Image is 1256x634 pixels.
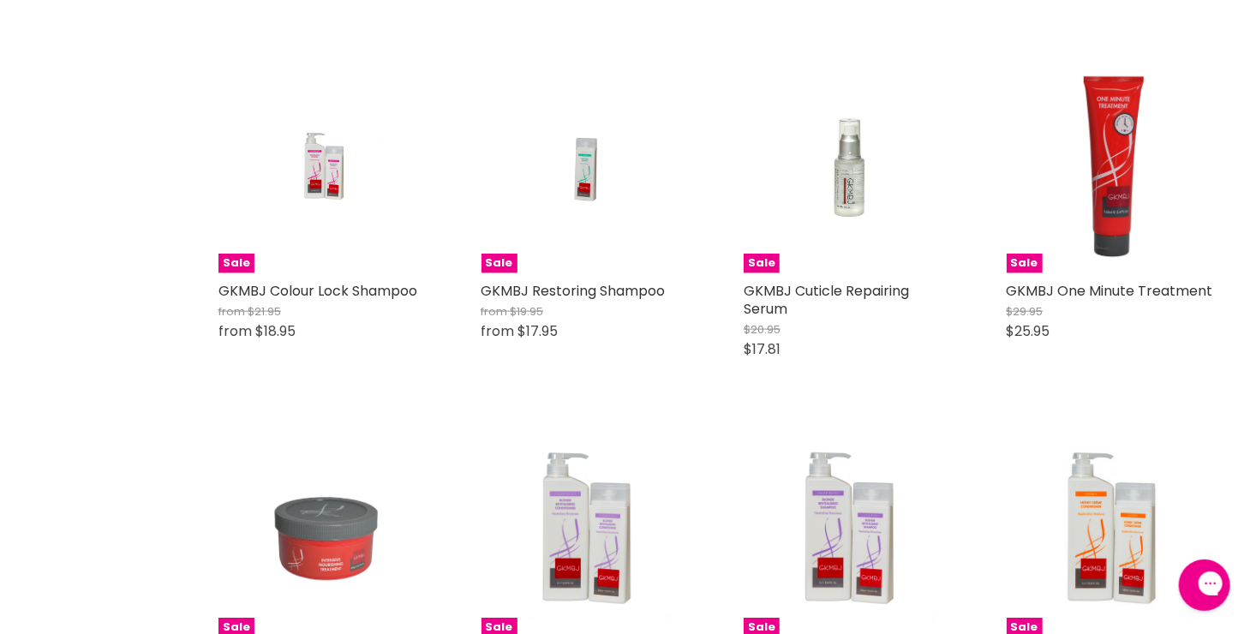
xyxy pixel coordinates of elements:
a: GKMBJ Cuticle Repairing SerumSale [744,62,955,273]
img: GKMBJ Intensive Nourishing Treatment [218,461,430,601]
img: GKMBJ Cuticle Repairing Serum [779,62,919,273]
span: $25.95 [1007,321,1050,341]
span: $20.95 [744,321,781,338]
span: from [481,321,515,341]
span: $19.95 [511,303,544,320]
span: $21.95 [248,303,281,320]
a: GKMBJ Colour Lock ShampooSale [218,62,430,273]
span: $17.81 [744,339,781,359]
span: $17.95 [518,321,559,341]
span: $18.95 [255,321,296,341]
a: GKMBJ Restoring ShampooSale [481,62,693,273]
a: GKMBJ One Minute Treatment [1007,281,1213,301]
span: from [218,321,252,341]
span: from [218,303,245,320]
a: GKMBJ Colour Lock Shampoo [218,281,417,301]
span: from [481,303,508,320]
img: GKMBJ Restoring Shampoo [517,62,657,273]
span: Sale [218,254,254,273]
a: GKMBJ Restoring Shampoo [481,281,666,301]
span: Sale [1007,254,1043,273]
img: GKMBJ One Minute Treatment [1073,62,1151,273]
span: Sale [481,254,517,273]
a: GKMBJ Cuticle Repairing Serum [744,281,909,319]
img: GKMBJ Colour Lock Shampoo [254,62,394,273]
span: $29.95 [1007,303,1044,320]
a: GKMBJ One Minute TreatmentSale [1007,62,1218,273]
iframe: Gorgias live chat messenger [1170,553,1239,617]
span: Sale [744,254,780,273]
